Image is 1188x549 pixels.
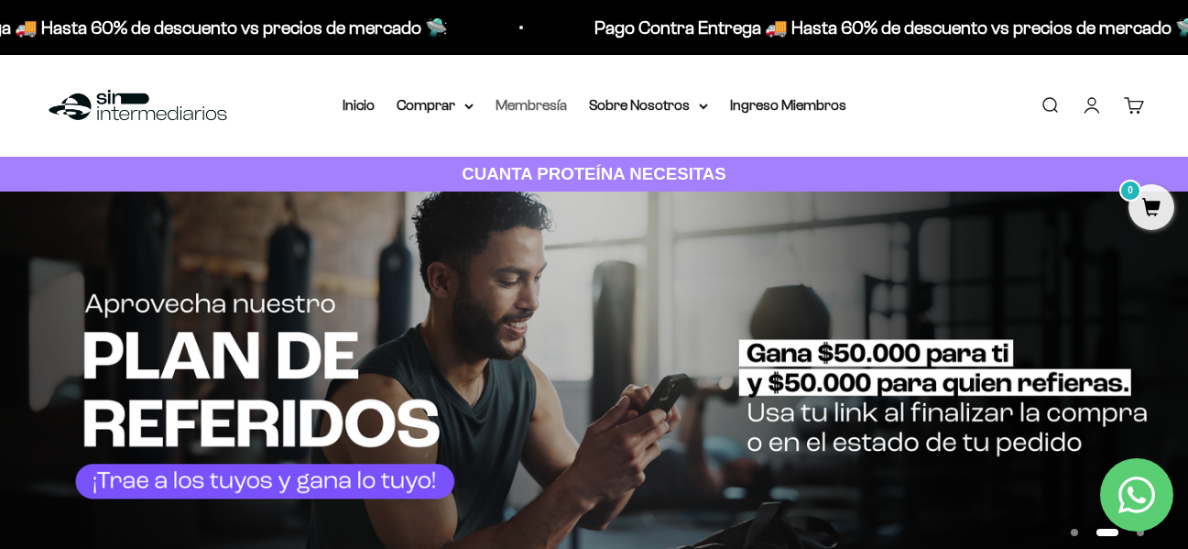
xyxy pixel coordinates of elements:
a: Membresía [496,97,567,113]
a: Ingreso Miembros [730,97,846,113]
mark: 0 [1119,180,1141,202]
strong: CUANTA PROTEÍNA NECESITAS [462,164,726,183]
a: Inicio [343,97,375,113]
summary: Comprar [397,93,474,117]
summary: Sobre Nosotros [589,93,708,117]
a: 0 [1128,199,1174,219]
